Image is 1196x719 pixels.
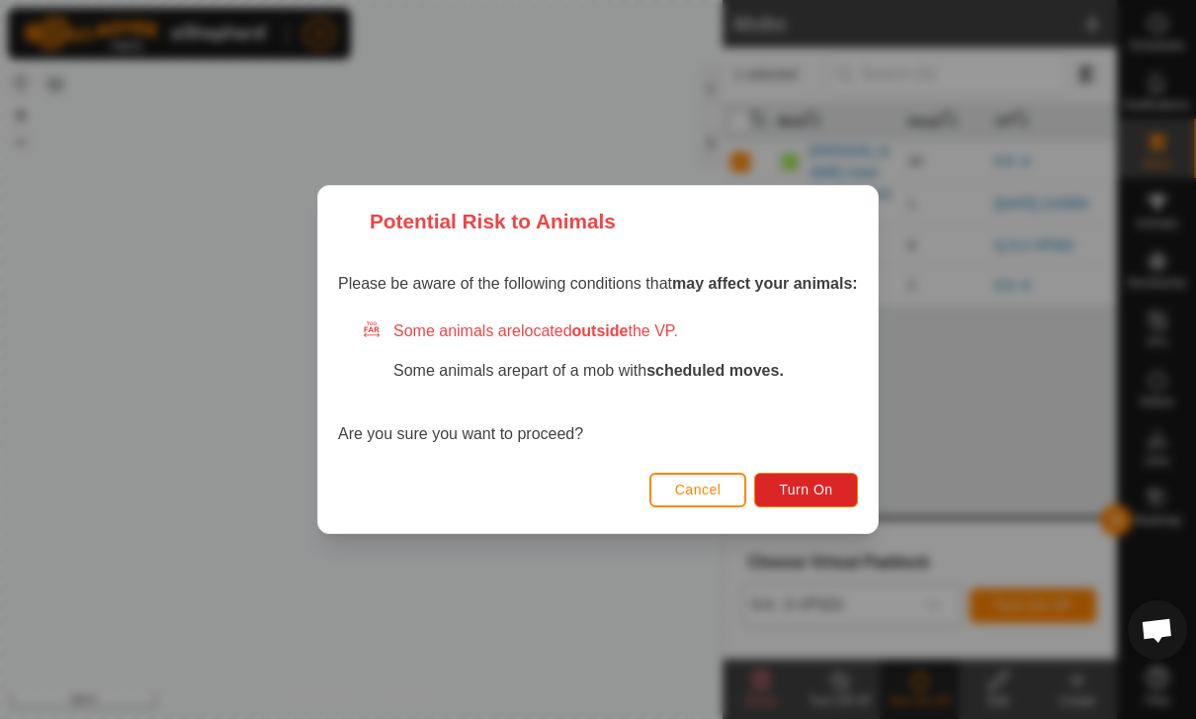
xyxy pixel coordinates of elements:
div: Are you sure you want to proceed? [338,319,858,446]
strong: may affect your animals: [672,275,858,292]
button: Cancel [649,473,747,507]
strong: outside [572,322,629,339]
div: Some animals are [362,319,858,343]
span: Turn On [780,482,833,497]
button: Turn On [755,473,858,507]
a: Open chat [1128,600,1187,660]
span: Cancel [675,482,722,497]
p: Some animals are [393,359,858,383]
strong: scheduled moves. [646,362,784,379]
div: Potential Risk to Animals [338,206,616,236]
span: part of a mob with [521,362,784,379]
span: Please be aware of the following conditions that [338,275,858,292]
span: located the VP. [521,322,678,339]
